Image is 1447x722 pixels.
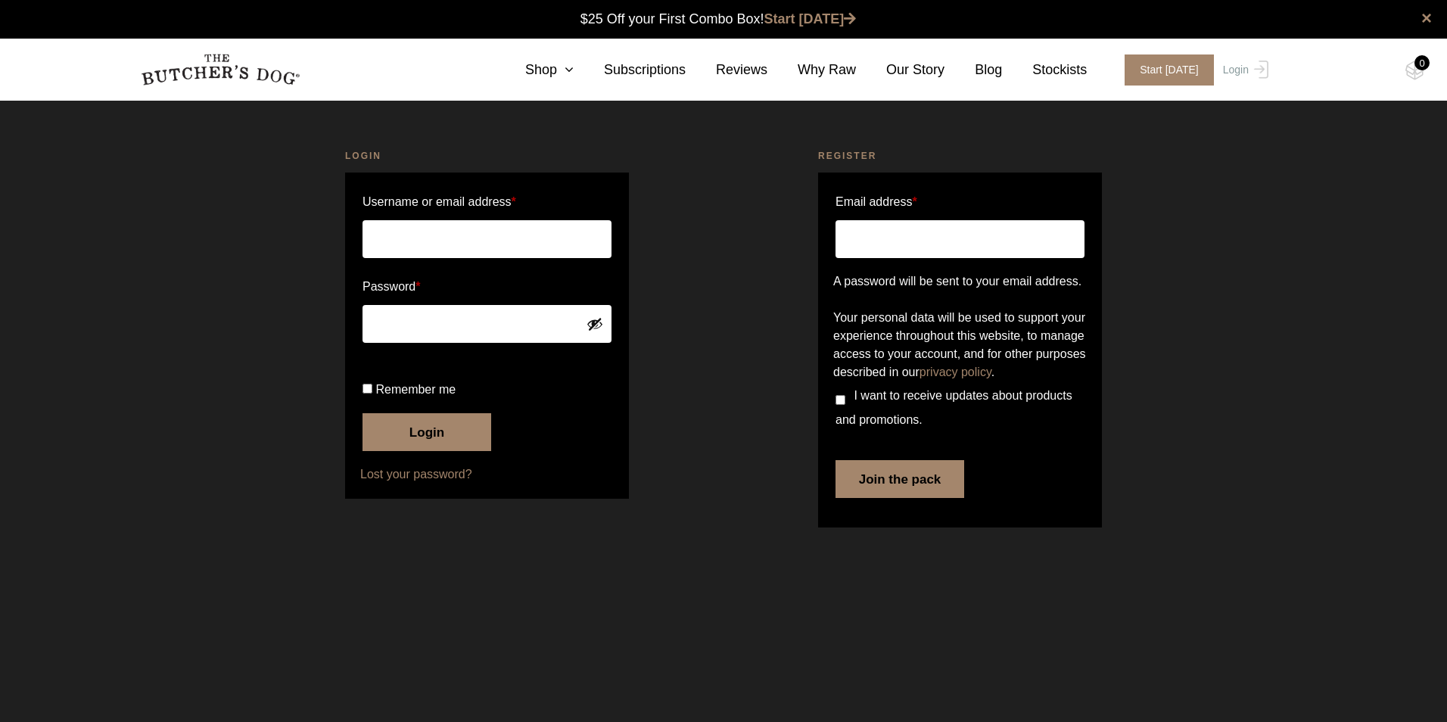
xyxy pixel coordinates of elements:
p: A password will be sent to your email address. [833,272,1087,291]
a: Start [DATE] [764,11,857,26]
label: Username or email address [363,190,611,214]
a: close [1421,9,1432,27]
img: TBD_Cart-Empty.png [1405,61,1424,80]
a: Login [1219,54,1268,86]
a: Blog [944,60,1002,80]
a: Start [DATE] [1109,54,1219,86]
div: 0 [1414,55,1430,70]
button: Login [363,413,491,451]
h2: Login [345,148,629,163]
h2: Register [818,148,1102,163]
a: Shop [495,60,574,80]
input: I want to receive updates about products and promotions. [836,395,845,405]
span: Start [DATE] [1125,54,1214,86]
span: I want to receive updates about products and promotions. [836,389,1072,426]
a: Stockists [1002,60,1087,80]
a: Subscriptions [574,60,686,80]
input: Remember me [363,384,372,394]
button: Show password [587,316,603,332]
button: Join the pack [836,460,964,498]
a: privacy policy [920,366,991,378]
a: Reviews [686,60,767,80]
a: Why Raw [767,60,856,80]
p: Your personal data will be used to support your experience throughout this website, to manage acc... [833,309,1087,381]
a: Lost your password? [360,465,614,484]
span: Remember me [375,383,456,396]
label: Password [363,275,611,299]
a: Our Story [856,60,944,80]
label: Email address [836,190,917,214]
